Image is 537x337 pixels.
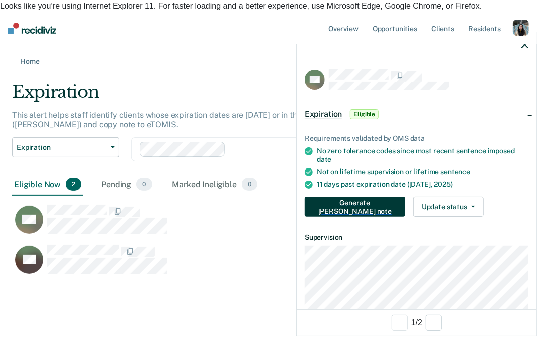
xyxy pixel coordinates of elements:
button: Next Opportunity [426,315,442,331]
div: Marked Ineligible [170,174,260,196]
a: Residents [466,12,503,44]
span: sentence [440,167,470,176]
div: 11 days past expiration date ([DATE], [317,180,528,189]
a: Home [12,56,525,66]
p: This alert helps staff identify clients whose expiration dates are [DATE] or in the past. Complet... [12,110,477,129]
div: Pending [99,174,154,196]
a: Navigate to form link [305,197,409,217]
button: Generate [PERSON_NAME] note [305,197,405,217]
span: 0 [136,178,152,191]
span: × [530,11,537,25]
span: Expiration [17,143,107,152]
span: Eligible [350,109,379,119]
button: Previous Opportunity [392,315,408,331]
dt: Supervision [305,233,528,242]
div: Requirements validated by OMS data [305,134,528,143]
a: Opportunities [371,12,419,44]
div: CaseloadOpportunityCell-101 [12,204,461,244]
button: Update status [413,197,484,217]
img: Recidiviz [8,23,56,34]
div: Expiration [12,82,495,110]
div: No zero tolerance codes since most recent sentence imposed [317,147,528,164]
span: 2 [66,178,81,191]
span: 0 [242,178,257,191]
span: Expiration [305,109,342,119]
a: Overview [326,12,361,44]
div: ExpirationEligible [297,98,536,130]
div: Eligible Now [12,174,83,196]
a: Clients [429,12,456,44]
span: date [317,155,331,163]
div: Not on lifetime supervision or lifetime [317,167,528,176]
span: 2025) [434,180,453,188]
div: 1 / 2 [297,309,536,336]
div: CaseloadOpportunityCell-109 [12,244,461,284]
